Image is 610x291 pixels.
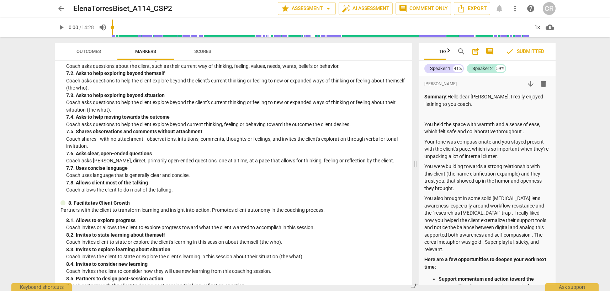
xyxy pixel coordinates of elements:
[500,44,550,59] button: Review is completed
[342,4,389,13] span: AI Assessment
[66,77,407,92] p: Coach asks questions to help the client explore beyond the client's current thinking or feeling t...
[495,65,505,72] div: 59%
[524,77,537,90] button: Move down
[531,22,544,33] div: 1x
[396,2,451,15] button: Comment only
[66,165,407,172] div: 7. 7. Uses concise language
[324,4,333,13] span: arrow_drop_down
[424,163,550,192] p: You were building towards a strong relationship with this client (the name clarification expample...
[424,81,457,87] span: [PERSON_NAME]
[342,4,350,13] span: auto_fix_high
[66,282,407,290] p: Coach partners with the client to design post-session thinking, reflection or action
[543,2,556,15] button: CR
[66,121,407,128] p: Coach asks questions to help the client explore beyond current thinking, feeling or behaving towa...
[96,21,109,34] button: Volume
[66,70,407,77] div: 7. 2. Asks to help exploring beyond themself
[194,49,211,54] span: Scores
[439,49,467,54] span: Transcript
[79,25,94,30] span: / 14:28
[470,46,481,57] button: Add summary
[66,268,407,275] p: Coach invites the client to consider how they will use new learning from this coaching session.
[511,4,519,13] span: more_vert
[66,260,407,268] div: 8. 4. Invites to consider new learning
[60,206,407,214] p: Partners with the client to transform learning and insight into action. Promotes client autonomy ...
[11,283,72,291] div: Keyboard shortcuts
[66,186,407,194] p: Coach allows the client to do most of the talking.
[66,246,407,253] div: 8. 3. Invites to explore learning about situation
[66,238,407,246] p: Coach invites client to state or explore the client's learning in this session about themself (th...
[57,23,65,32] span: play_arrow
[546,23,554,32] span: cloud_download
[66,179,407,187] div: 7. 8. Allows client most of the talking
[66,128,407,135] div: 7. 5. Shares observations and comments without attachment
[424,195,550,253] p: You also brought in some solid [MEDICAL_DATA] lens awareness, especially around workflow resistan...
[524,2,537,15] a: Help
[439,276,535,289] strong: Support momentum and action toward the outcome
[424,93,550,108] p: Hello dear [PERSON_NAME], I really enjoyed listining to you coach.
[505,47,514,56] span: check
[399,4,448,13] span: Comment only
[66,63,407,70] p: Coach asks questions about the client, such as their current way of thinking, feeling, values, ne...
[281,4,333,13] span: Assessment
[135,49,156,54] span: Markers
[66,231,407,239] div: 8. 2. Invites to state learning about themself
[76,49,101,54] span: Outcomes
[66,253,407,260] p: Coach invites the client to state or explore the client's learning in this session about their si...
[66,157,407,165] p: Coach asks [PERSON_NAME], direct, primarily open-ended questions, one at a time, at a pace that a...
[545,283,599,291] div: Ask support
[424,138,550,160] p: Your tone was compassionate and you stayed present with the client’s pace, which is so important ...
[505,47,544,56] span: Submitted
[457,47,466,56] span: search
[57,4,65,13] span: arrow_back
[471,47,480,56] span: post_add
[339,2,393,15] button: AI Assessment
[526,4,535,13] span: help
[457,4,487,13] span: Export
[424,121,550,135] p: You held the space with warmth and a sense of ease, which felt safe and collaborative throughout .
[66,150,407,157] div: 7. 6. Asks clear, open-ended questions
[472,65,493,72] div: Speaker 2
[55,21,68,34] button: Play
[66,275,407,282] div: 8. 5. Partners to design post-session action
[66,135,407,150] p: Coach shares - with no attachment - observations, intuitions, comments, thoughts or feelings, and...
[539,80,548,88] span: delete
[453,65,463,72] div: 41%
[281,4,290,13] span: star
[66,172,407,179] p: Coach uses language that is generally clear and concise.
[454,2,490,15] button: Export
[526,80,535,88] span: arrow_downward
[486,47,494,56] span: comment
[484,46,495,57] button: Show/Hide comments
[68,199,130,207] p: 8. Facilitates Client Growth
[69,25,78,30] span: 0:00
[66,113,407,121] div: 7. 4. Asks to help moving towards the outcome
[430,65,450,72] div: Speaker 1
[424,94,447,99] strong: Summary:
[66,224,407,231] p: Coach invites or allows the client to explore progress toward what the client wanted to accomplis...
[456,46,467,57] button: Search
[424,257,547,270] strong: Here are a few opportunities to deepen your work next time:
[410,282,419,290] span: compare_arrows
[99,23,107,32] span: volume_up
[73,4,172,13] h2: ElenaTorresBiset_A114_CSP2
[66,217,407,224] div: 8. 1. Allows to explore progress
[399,4,407,13] span: comment
[278,2,336,15] button: Assessment
[66,99,407,113] p: Coach asks questions to help the client explore beyond the client's current thinking or feeling t...
[66,92,407,99] div: 7. 3. Asks to help exploring beyond situation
